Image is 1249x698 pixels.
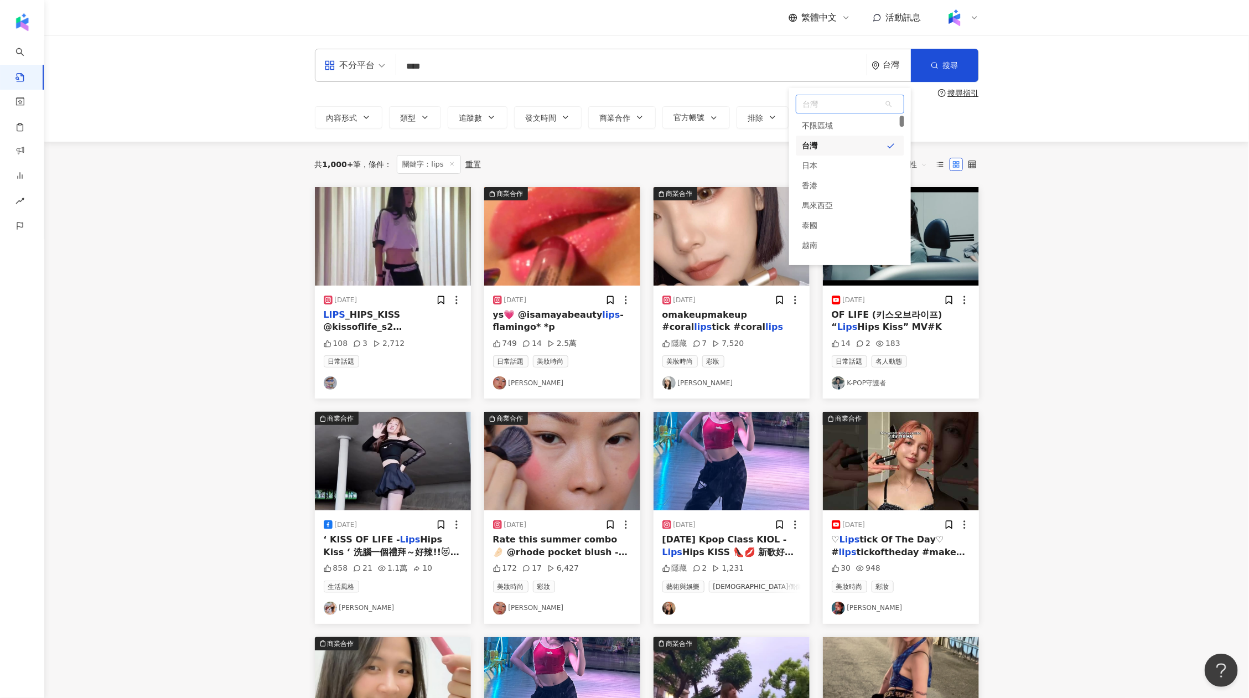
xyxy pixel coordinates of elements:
img: post-image [315,187,471,286]
span: 搜尋 [943,61,958,70]
div: 馬來西亞 [802,195,833,215]
div: 隱藏 [662,338,687,349]
div: 商業合作 [836,413,862,424]
a: search [15,40,38,83]
span: environment [872,61,880,70]
img: KOL Avatar [324,376,337,390]
span: omakeupmakeup #coral [662,309,748,332]
span: 彩妝 [872,581,894,593]
span: Hips Kiss” MV#K [858,322,942,332]
span: 美妝時尚 [832,581,867,593]
mark: Lips [662,547,683,557]
span: ‘ KISS OF LIFE - [324,534,400,545]
span: 追蹤數 [459,113,483,122]
span: Hips KISS 👠💋 新歌好好聽 扯肩帶舞太性感大家都給我去看MV😍🔥 想好好錄一個 先發上課影片好了 @kissoflife_s2 #JO式愛跳 #Kpopdance #kpop #kis... [662,547,799,632]
div: 749 [493,338,517,349]
div: 2 [693,563,707,574]
img: post-image [823,412,979,510]
img: post-image [654,412,810,510]
span: 台灣 [796,95,904,113]
span: Rate this summer combo 🤌🏻 @rhode pocket blush - spicy marg* @patmcgrathreal lip liner - buff @rho... [493,534,628,656]
span: 日常話題 [324,355,359,368]
span: 名人動態 [872,355,907,368]
img: KOL Avatar [324,602,337,615]
div: 重置 [465,160,481,169]
span: 關聯性 [894,156,927,173]
button: 追蹤數 [448,106,507,128]
div: 香港 [796,175,904,195]
div: 越南 [796,235,904,255]
span: tick Of The Day♡ # [832,534,944,557]
div: 948 [856,563,880,574]
div: [DATE] [504,296,527,305]
div: 不限區域 [796,116,904,136]
div: [DATE] [843,520,866,530]
div: 越南 [802,235,818,255]
div: [DATE] [673,520,696,530]
div: post-image商業合作 [315,412,471,510]
button: 內容形式 [315,106,382,128]
img: KOL Avatar [832,602,845,615]
img: logo icon [13,13,31,31]
span: 美妝時尚 [493,581,528,593]
span: 關鍵字：lips [397,155,461,174]
span: 藝術與娛樂 [662,581,704,593]
div: 10 [413,563,432,574]
div: 2 [856,338,870,349]
img: KOL Avatar [493,602,506,615]
span: _HIPS_KISS @kissoflife_s2 # [324,309,402,345]
div: 台灣 [883,60,911,70]
span: 類型 [401,113,416,122]
div: [DATE] [335,296,357,305]
span: 繁體中文 [802,12,837,24]
span: 商業合作 [600,113,631,122]
img: KOL Avatar [832,376,845,390]
button: 發文時間 [514,106,582,128]
img: post-image [654,187,810,286]
div: 泰國 [802,215,818,235]
a: KOL Avatar [324,376,462,390]
span: 美妝時尚 [662,355,698,368]
div: [DATE] [673,296,696,305]
div: 14 [832,338,851,349]
div: 商業合作 [328,638,354,649]
div: [DATE] [504,520,527,530]
div: 2,712 [373,338,405,349]
img: KOL Avatar [662,602,676,615]
a: KOL Avatar [662,602,801,615]
div: 21 [353,563,372,574]
span: 排除 [748,113,764,122]
img: KOL Avatar [493,376,506,390]
div: post-image商業合作 [654,187,810,286]
span: [DATE] Kpop Class KIOL - [662,534,787,545]
mark: Lips [839,534,860,545]
div: 日本 [796,156,904,175]
mark: lips [695,322,712,332]
img: post-image [484,412,640,510]
span: 活動訊息 [886,12,921,23]
img: post-image [315,412,471,510]
div: 馬來西亞 [796,195,904,215]
div: 858 [324,563,348,574]
a: KOL Avatar[PERSON_NAME] [493,376,631,390]
div: 7,520 [712,338,744,349]
div: 商業合作 [497,413,524,424]
div: 17 [522,563,542,574]
div: 30 [832,563,851,574]
div: 14 [522,338,542,349]
span: 彩妝 [533,581,555,593]
div: 不分平台 [324,56,375,74]
span: 發文時間 [526,113,557,122]
div: post-image商業合作 [823,412,979,510]
span: ♡ [832,534,839,545]
div: 日本 [802,156,818,175]
button: 排除 [737,106,789,128]
mark: LIPS [324,309,345,320]
span: ys💗 @isamayabeauty [493,309,603,320]
span: tick #coral [712,322,766,332]
button: 搜尋 [911,49,978,82]
span: tickoftheday #makeup #beauty #lipcombo [832,547,970,570]
div: 7 [693,338,707,349]
span: 日常話題 [493,355,528,368]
